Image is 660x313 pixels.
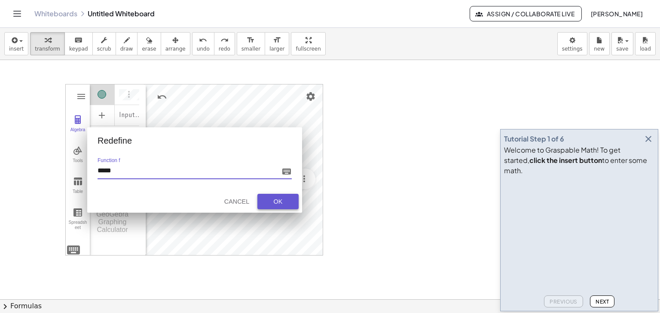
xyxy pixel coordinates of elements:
i: format_size [247,35,255,45]
button: keyboardkeypad [64,32,93,55]
button: Settings [303,89,318,104]
button: insert [4,32,28,55]
button: Assign / Collaborate Live [470,6,582,21]
button: Toggle navigation [10,7,24,21]
span: new [594,46,605,52]
span: arrange [165,46,186,52]
span: load [640,46,651,52]
div: Welcome to Graspable Math! To get started, to enter some math. [504,145,654,176]
div: Graphing Calculator [65,84,323,256]
div: Input… [119,108,142,122]
canvas: Graphics View 1 [146,84,323,256]
i: keyboard [74,35,82,45]
img: svg+xml;base64,PHN2ZyB4bWxucz0iaHR0cDovL3d3dy53My5vcmcvMjAwMC9zdmciIHdpZHRoPSIyNCIgaGVpZ2h0PSIyNC... [66,242,81,258]
button: arrange [161,32,190,55]
div: Cancel [223,198,251,205]
button: OK [257,194,299,209]
button: Next [590,295,614,307]
span: redo [219,46,230,52]
button: Cancel [220,194,254,209]
button: load [635,32,656,55]
button: save [611,32,633,55]
span: scrub [97,46,111,52]
button: transform [30,32,65,55]
span: draw [120,46,133,52]
a: Whiteboards [34,9,77,18]
button: Add Item [92,105,112,126]
span: settings [562,46,583,52]
button: scrub [92,32,116,55]
button: More [296,171,312,187]
div: GeoGebra Graphing Calculator [90,211,135,234]
button: fullscreen [291,32,325,55]
span: erase [142,46,156,52]
div: Table [67,189,88,201]
button: new [589,32,610,55]
button: format_sizelarger [265,32,289,55]
div: Spreadsheet [67,220,88,232]
button: erase [137,32,161,55]
button: Undo [154,89,170,105]
span: transform [35,46,60,52]
div: Tutorial Step 1 of 6 [504,134,564,144]
span: Next [596,298,609,305]
i: undo [199,35,207,45]
button: undoundo [192,32,214,55]
button: redoredo [214,32,235,55]
label: Function f [98,158,292,163]
i: format_size [273,35,281,45]
i: redo [220,35,229,45]
div: OK [264,198,292,205]
span: undo [197,46,210,52]
span: [PERSON_NAME] [590,10,643,18]
span: smaller [241,46,260,52]
button: [PERSON_NAME] [584,6,650,21]
span: save [616,46,628,52]
button: draw [116,32,138,55]
button: format_sizesmaller [237,32,265,55]
div: Tools [67,158,88,170]
span: Assign / Collaborate Live [477,10,574,18]
div: Algebra [67,127,88,139]
span: insert [9,46,24,52]
img: Main Menu [76,91,86,102]
span: keypad [69,46,88,52]
span: fullscreen [296,46,321,52]
b: click the insert button [529,156,602,165]
span: larger [269,46,284,52]
div: Redefine [98,136,302,146]
button: settings [557,32,587,55]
